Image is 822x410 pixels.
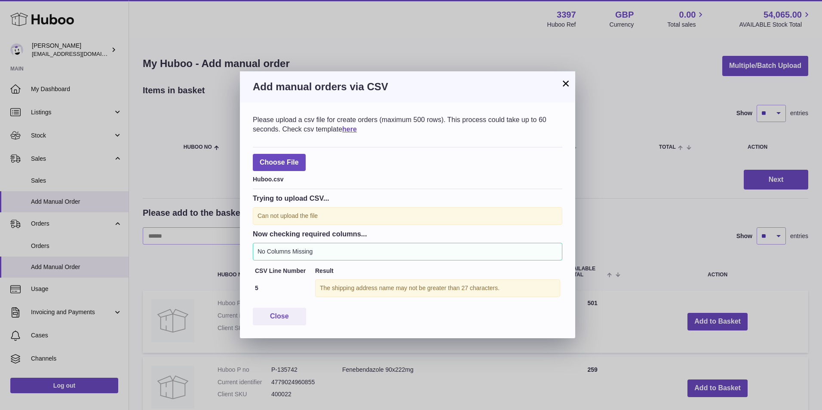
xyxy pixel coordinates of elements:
[253,193,562,203] h3: Trying to upload CSV...
[342,125,357,133] a: here
[253,243,562,260] div: No Columns Missing
[253,80,562,94] h3: Add manual orders via CSV
[315,279,560,297] div: The shipping address name may not be greater than 27 characters.
[561,78,571,89] button: ×
[253,173,562,184] div: Huboo.csv
[313,265,562,277] th: Result
[253,229,562,239] h3: Now checking required columns...
[253,308,306,325] button: Close
[253,207,562,225] div: Can not upload the file
[253,265,313,277] th: CSV Line Number
[253,115,562,134] div: Please upload a csv file for create orders (maximum 500 rows). This process could take up to 60 s...
[255,285,258,291] strong: 5
[253,154,306,171] span: Choose File
[270,312,289,320] span: Close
